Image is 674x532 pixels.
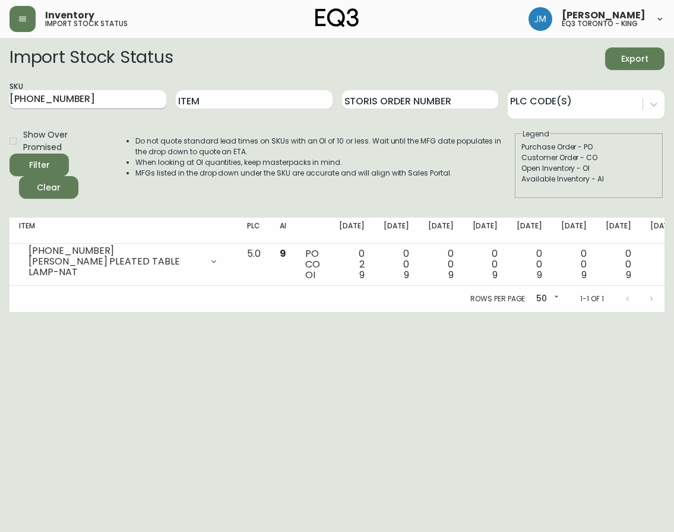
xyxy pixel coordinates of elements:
[10,47,173,70] h2: Import Stock Status
[448,268,454,282] span: 9
[517,249,542,281] div: 0 0
[581,268,587,282] span: 9
[29,256,202,278] div: [PERSON_NAME] PLEATED TABLE LAMP-NAT
[537,268,542,282] span: 9
[521,174,657,184] div: Available Inventory - AI
[473,249,498,281] div: 0 0
[19,249,228,275] div: [PHONE_NUMBER][PERSON_NAME] PLEATED TABLE LAMP-NAT
[606,249,631,281] div: 0 0
[374,218,419,244] th: [DATE]
[562,20,638,27] h5: eq3 toronto - king
[562,11,645,20] span: [PERSON_NAME]
[135,136,514,157] li: Do not quote standard lead times on SKUs with an OI of 10 or less. Wait until the MFG date popula...
[580,294,604,304] p: 1-1 of 1
[238,244,270,286] td: 5.0
[626,268,631,282] span: 9
[45,11,94,20] span: Inventory
[384,249,409,281] div: 0 0
[135,157,514,168] li: When looking at OI quantities, keep masterpacks in mind.
[531,289,561,309] div: 50
[596,218,641,244] th: [DATE]
[29,246,202,256] div: [PHONE_NUMBER]
[529,7,552,31] img: b88646003a19a9f750de19192e969c24
[470,294,527,304] p: Rows per page:
[507,218,552,244] th: [DATE]
[561,249,587,281] div: 0 0
[270,218,296,244] th: AI
[238,218,270,244] th: PLC
[305,268,315,282] span: OI
[605,47,664,70] button: Export
[315,8,359,27] img: logo
[10,154,69,176] button: Filter
[359,268,365,282] span: 9
[23,129,102,154] span: Show Over Promised
[305,249,320,281] div: PO CO
[419,218,463,244] th: [DATE]
[280,247,286,260] span: 9
[339,249,365,281] div: 0 2
[521,152,657,163] div: Customer Order - CO
[463,218,508,244] th: [DATE]
[135,168,514,179] li: MFGs listed in the drop down under the SKU are accurate and will align with Sales Portal.
[552,218,596,244] th: [DATE]
[10,218,238,244] th: Item
[45,20,128,27] h5: import stock status
[404,268,409,282] span: 9
[615,52,655,66] span: Export
[521,142,657,152] div: Purchase Order - PO
[19,176,78,199] button: Clear
[428,249,454,281] div: 0 0
[521,163,657,174] div: Open Inventory - OI
[330,218,374,244] th: [DATE]
[492,268,498,282] span: 9
[29,180,69,195] span: Clear
[521,129,550,139] legend: Legend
